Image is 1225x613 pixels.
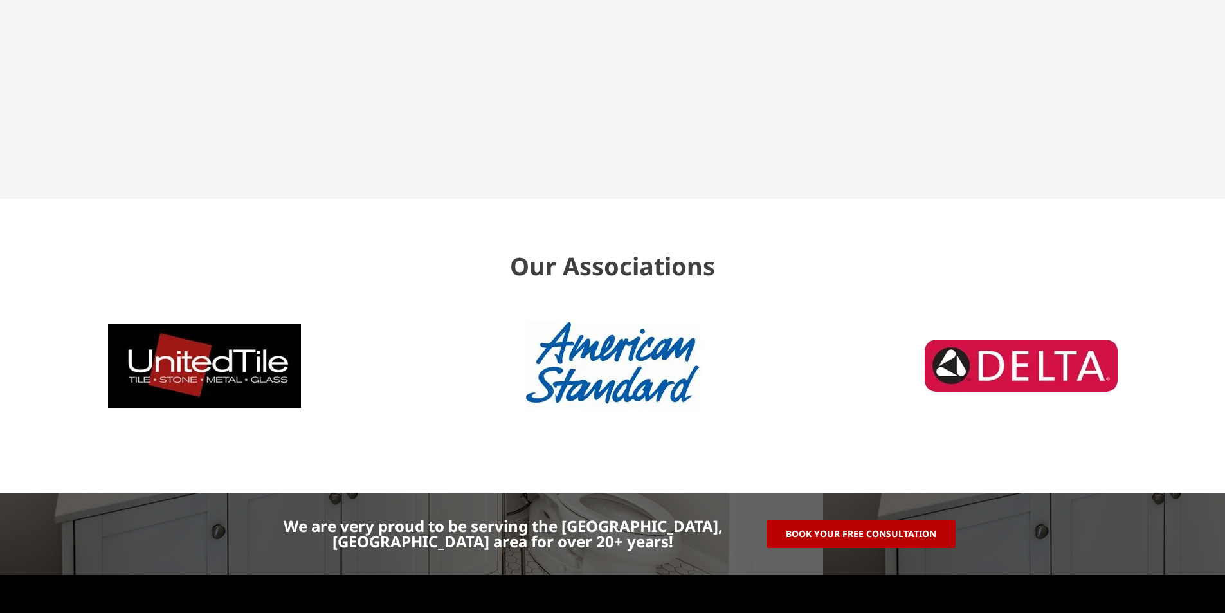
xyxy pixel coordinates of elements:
a: book your free consultation [767,520,956,548]
span: book your free consultation [786,529,936,538]
div: 3 / 5 [415,293,810,438]
span: Our Associations [510,249,715,282]
img: american_standard_logo-old [516,293,709,438]
div: 2 / 5 [6,324,402,408]
p: We are very proud to be serving the [GEOGRAPHIC_DATA], [GEOGRAPHIC_DATA] area for over 20+ years! [253,518,754,549]
div: Image Carousel [6,293,1219,438]
div: 4 / 5 [823,340,1219,392]
img: united-tile [108,324,301,408]
img: delta [925,340,1118,392]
